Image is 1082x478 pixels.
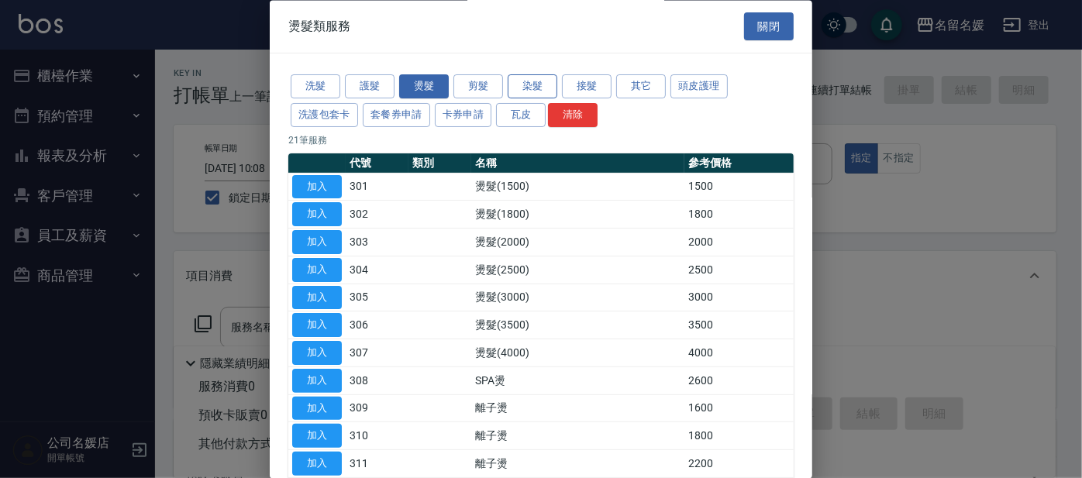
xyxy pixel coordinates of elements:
[292,203,342,227] button: 加入
[435,103,492,127] button: 卡券申請
[292,369,342,393] button: 加入
[684,395,794,423] td: 1600
[471,229,684,256] td: 燙髮(2000)
[346,339,408,367] td: 307
[346,284,408,312] td: 305
[684,284,794,312] td: 3000
[292,397,342,421] button: 加入
[292,231,342,255] button: 加入
[288,133,794,147] p: 21 筆服務
[408,153,471,174] th: 類別
[471,395,684,423] td: 離子燙
[346,395,408,423] td: 309
[684,450,794,478] td: 2200
[684,311,794,339] td: 3500
[291,75,340,99] button: 洗髮
[346,153,408,174] th: 代號
[453,75,503,99] button: 剪髮
[471,201,684,229] td: 燙髮(1800)
[684,229,794,256] td: 2000
[548,103,598,127] button: 清除
[562,75,612,99] button: 接髮
[288,19,350,34] span: 燙髮類服務
[292,258,342,282] button: 加入
[471,422,684,450] td: 離子燙
[292,286,342,310] button: 加入
[346,311,408,339] td: 306
[292,452,342,476] button: 加入
[684,153,794,174] th: 參考價格
[292,342,342,366] button: 加入
[684,422,794,450] td: 1800
[292,425,342,449] button: 加入
[399,75,449,99] button: 燙髮
[496,103,546,127] button: 瓦皮
[471,367,684,395] td: SPA燙
[346,256,408,284] td: 304
[471,256,684,284] td: 燙髮(2500)
[291,103,358,127] button: 洗護包套卡
[471,339,684,367] td: 燙髮(4000)
[292,175,342,199] button: 加入
[346,367,408,395] td: 308
[471,311,684,339] td: 燙髮(3500)
[670,75,728,99] button: 頭皮護理
[684,201,794,229] td: 1800
[346,422,408,450] td: 310
[471,174,684,201] td: 燙髮(1500)
[346,229,408,256] td: 303
[346,450,408,478] td: 311
[346,174,408,201] td: 301
[744,12,794,41] button: 關閉
[684,339,794,367] td: 4000
[684,174,794,201] td: 1500
[363,103,430,127] button: 套餐券申請
[471,284,684,312] td: 燙髮(3000)
[346,201,408,229] td: 302
[616,75,666,99] button: 其它
[345,75,395,99] button: 護髮
[471,450,684,478] td: 離子燙
[684,256,794,284] td: 2500
[684,367,794,395] td: 2600
[508,75,557,99] button: 染髮
[292,314,342,338] button: 加入
[471,153,684,174] th: 名稱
